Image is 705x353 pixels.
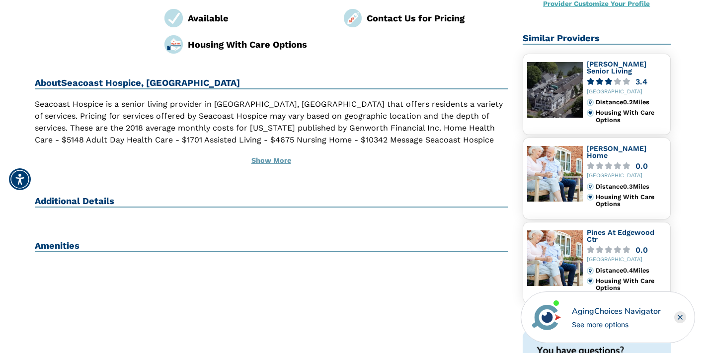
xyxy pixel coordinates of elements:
div: [GEOGRAPHIC_DATA] [587,173,666,179]
img: primary.svg [587,278,594,284]
a: [PERSON_NAME] Senior Living [587,60,646,75]
div: 0.0 [635,162,648,170]
img: distance.svg [587,99,594,106]
p: Seacoast Hospice is a senior living provider in [GEOGRAPHIC_DATA], [GEOGRAPHIC_DATA] that offers ... [35,98,508,158]
button: Show More [35,150,508,172]
div: Housing With Care Options [596,194,666,208]
div: Distance 0.2 Miles [596,99,666,106]
img: avatar [530,300,563,334]
h2: Amenities [35,240,508,252]
div: Close [674,311,686,323]
div: AgingChoices Navigator [572,305,661,317]
a: 0.0 [587,162,666,170]
img: distance.svg [587,267,594,274]
div: 3.4 [635,78,647,85]
div: [GEOGRAPHIC_DATA] [587,89,666,95]
div: Contact Us for Pricing [367,11,508,25]
img: distance.svg [587,183,594,190]
div: Distance 0.4 Miles [596,267,666,274]
a: Pines At Edgewood Ctr [587,228,654,243]
div: Accessibility Menu [9,168,31,190]
div: Available [188,11,329,25]
h2: Similar Providers [523,33,671,45]
a: 0.0 [587,246,666,254]
div: Housing With Care Options [596,278,666,292]
div: See more options [572,319,661,330]
img: primary.svg [587,194,594,201]
div: Housing With Care Options [188,38,329,51]
h2: Additional Details [35,196,508,208]
h2: About Seacoast Hospice, [GEOGRAPHIC_DATA] [35,77,508,89]
a: 3.4 [587,78,666,85]
div: Housing With Care Options [596,109,666,124]
div: 0.0 [635,246,648,254]
a: [PERSON_NAME] Home [587,144,646,159]
img: primary.svg [587,109,594,116]
div: [GEOGRAPHIC_DATA] [587,257,666,263]
div: Distance 0.3 Miles [596,183,666,190]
